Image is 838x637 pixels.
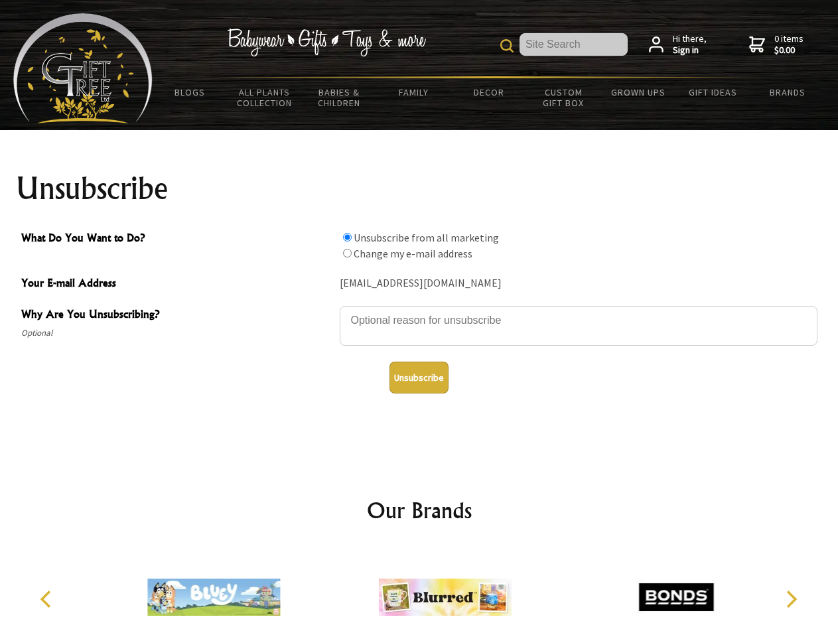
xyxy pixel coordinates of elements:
textarea: Why Are You Unsubscribing? [340,306,817,346]
span: 0 items [774,33,803,56]
strong: Sign in [673,44,707,56]
button: Next [776,585,805,614]
a: Hi there,Sign in [649,33,707,56]
span: What Do You Want to Do? [21,230,333,249]
img: Babyware - Gifts - Toys and more... [13,13,153,123]
a: Family [377,78,452,106]
img: Babywear - Gifts - Toys & more [227,29,426,56]
h1: Unsubscribe [16,173,823,204]
a: Custom Gift Box [526,78,601,117]
label: Change my e-mail address [354,247,472,260]
button: Unsubscribe [389,362,449,393]
label: Unsubscribe from all marketing [354,231,499,244]
span: Why Are You Unsubscribing? [21,306,333,325]
a: BLOGS [153,78,228,106]
a: 0 items$0.00 [749,33,803,56]
img: product search [500,39,514,52]
div: [EMAIL_ADDRESS][DOMAIN_NAME] [340,273,817,294]
strong: $0.00 [774,44,803,56]
input: What Do You Want to Do? [343,233,352,242]
input: Site Search [520,33,628,56]
h2: Our Brands [27,494,812,526]
span: Your E-mail Address [21,275,333,294]
span: Hi there, [673,33,707,56]
span: Optional [21,325,333,341]
a: Gift Ideas [675,78,750,106]
a: Decor [451,78,526,106]
a: All Plants Collection [228,78,303,117]
a: Brands [750,78,825,106]
a: Grown Ups [600,78,675,106]
input: What Do You Want to Do? [343,249,352,257]
button: Previous [33,585,62,614]
a: Babies & Children [302,78,377,117]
